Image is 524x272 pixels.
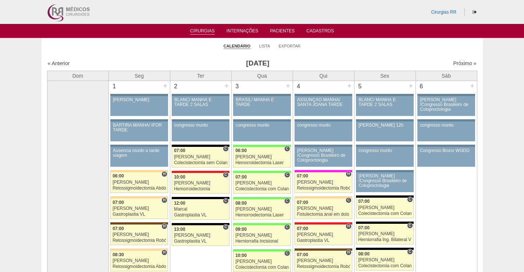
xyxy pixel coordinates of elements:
div: [PERSON_NAME] [174,155,227,159]
span: 07:00 [297,200,308,205]
div: + [408,81,414,91]
div: [PERSON_NAME] [297,232,350,237]
span: Consultório [223,198,228,204]
div: Key: Aviso [356,94,413,96]
div: Fistulectomia anal em dois tempos [297,212,350,217]
a: Próximo » [453,60,476,66]
div: Retossigmoidectomia Robótica [297,186,350,191]
div: Key: Blanc [356,248,413,250]
div: Key: Bartira [110,196,168,198]
a: congresso murilo [295,121,352,141]
div: Hemorroidectomia [174,187,227,191]
div: Key: Assunção [295,222,352,225]
div: Gastroplastia VL [174,239,227,244]
div: Key: Pro Matre [295,170,352,172]
div: Key: Bartira [110,170,168,172]
span: Consultório [284,250,290,256]
span: Hospital [346,171,351,177]
a: C 08:00 [PERSON_NAME] Colecistectomia com Colangiografia VL [356,250,413,271]
span: 06:00 [235,148,247,153]
div: Colecistectomia com Colangiografia VL [235,187,289,191]
a: H 07:00 [PERSON_NAME] Retossigmoidectomia Robótica [295,172,352,193]
span: Hospital [161,250,167,255]
a: Calendário [224,43,250,49]
span: 06:00 [113,173,124,179]
div: Marcal [174,207,227,212]
div: Key: Aviso [110,119,168,121]
div: + [224,81,230,91]
a: [PERSON_NAME] /Congresso Brasileiro de Coloproctologia [356,172,413,192]
div: + [346,81,353,91]
div: [PERSON_NAME] [235,155,289,159]
span: 07:00 [297,226,308,231]
div: [PERSON_NAME] [235,259,289,264]
div: Gastroplastia VL [113,212,166,217]
span: 10:00 [235,253,247,258]
div: congresso murilo [359,148,411,153]
div: Hemorroidectomia Laser [235,213,289,218]
span: Hospital [161,197,167,203]
div: Ausencia murilo a tarde viagem [113,148,165,158]
div: Key: Aviso [172,119,229,121]
a: Internações [227,28,259,36]
a: C 07:00 [PERSON_NAME] Herniorrafia Ing. Bilateral VL [356,224,413,244]
div: ASSUNÇÃO MANHÃ/ SANTA JOANA TARDE [297,98,350,107]
div: Key: Aviso [110,94,168,96]
span: 12:00 [174,201,185,206]
div: Key: Blanc [172,145,229,147]
span: Consultório [284,146,290,152]
a: C 07:00 [PERSON_NAME] Colecistectomia sem Colangiografia VL [172,147,229,167]
div: 3 [232,81,243,92]
span: Consultório [284,224,290,230]
a: H 07:00 [PERSON_NAME] Retossigmoidectomia Robótica [110,225,168,245]
span: Consultório [223,172,228,178]
div: + [285,81,291,91]
a: C 06:00 [PERSON_NAME] Hemorroidectomia Laser [233,147,290,167]
a: Lista [259,43,270,49]
div: [PERSON_NAME] [235,207,289,212]
span: Consultório [407,197,413,202]
div: [PERSON_NAME] [297,206,350,211]
a: ASSUNÇÃO MANHÃ/ SANTA JOANA TARDE [295,96,352,116]
div: [PERSON_NAME] [235,233,289,238]
span: 08:00 [235,201,247,206]
th: Ter [170,71,231,81]
span: 08:00 [358,251,370,257]
a: C 10:00 [PERSON_NAME] Hemorroidectomia [172,173,229,194]
div: congresso murilo [174,123,227,128]
a: C 07:00 [PERSON_NAME] Colecistectomia com Colangiografia VL [233,173,290,194]
div: [PERSON_NAME] [235,181,289,186]
div: Key: Aviso [233,119,290,121]
div: BLANC/ MANHÃ E TARDE 2 SALAS [174,98,227,107]
div: Key: Aviso [356,170,413,172]
div: Key: Santa Joana [295,248,352,251]
a: BLANC/ MANHÃ E TARDE 2 SALAS [172,96,229,116]
div: Key: Brasil [233,171,290,173]
div: Colecistectomia com Colangiografia VL [358,211,411,216]
span: 07:00 [113,200,124,205]
a: H 07:00 [PERSON_NAME] Retossigmoidectomia Robótica [295,251,352,271]
div: Key: Aviso [295,145,352,147]
a: C 13:00 [PERSON_NAME] Gastroplastia VL [172,225,229,246]
span: Consultório [223,224,228,230]
div: Key: Aviso [110,145,168,147]
div: Key: Brasil [233,249,290,251]
div: BARTIRA MANHÃ/ IFOR TARDE [113,123,165,133]
a: C 10:00 [PERSON_NAME] Colecistectomia com Colangiografia VL [233,251,290,272]
h3: [DATE] [150,58,365,69]
div: Key: Aviso [295,94,352,96]
div: Gastroplastia VL [174,213,227,218]
div: Colecistectomia com Colangiografia VL [358,264,411,268]
span: 09:00 [235,227,247,232]
a: [PERSON_NAME] /Congresso Brasileiro de Coloproctologia [417,96,475,116]
a: BRASIL/ MANHÃ E TARDE [233,96,290,116]
span: Consultório [223,146,228,152]
div: Key: Aviso [417,94,475,96]
div: Retossigmoidectomia Abdominal VL [113,264,166,269]
div: Key: Aviso [172,94,229,96]
th: Qui [293,71,354,81]
div: Colecistectomia sem Colangiografia VL [174,160,227,165]
div: [PERSON_NAME] [113,232,166,237]
div: Key: Blanc [356,195,413,198]
div: [PERSON_NAME] /Congresso Brasileiro de Coloproctologia [420,98,473,112]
